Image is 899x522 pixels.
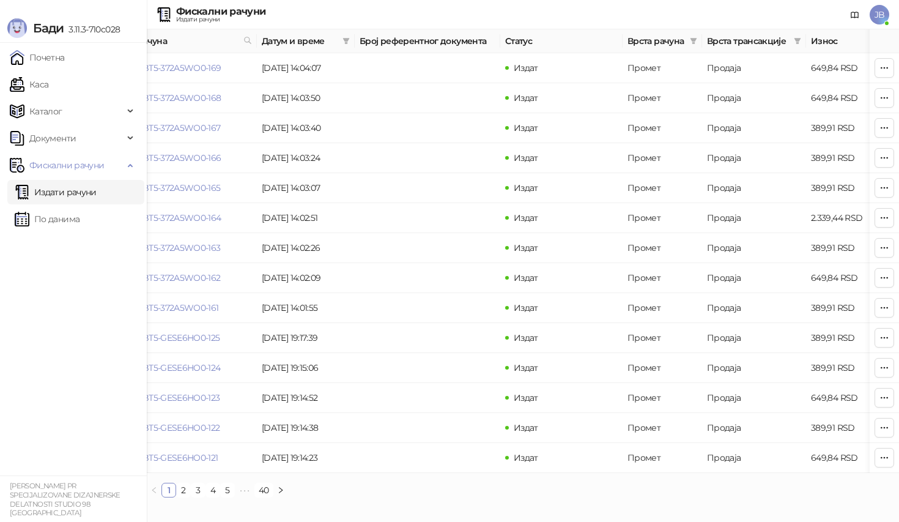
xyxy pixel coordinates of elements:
[254,483,273,498] li: 40
[111,233,257,263] td: TATUSBT5-372A5WO0-163
[514,182,538,193] span: Издат
[514,242,538,253] span: Издат
[7,18,27,38] img: Logo
[116,182,221,193] a: TATUSBT5-372A5WO0-165
[702,293,806,323] td: Продаја
[116,62,221,73] a: TATUSBT5-372A5WO0-169
[147,483,161,498] button: left
[116,212,221,223] a: TATUSBT5-372A5WO0-164
[235,483,254,498] span: •••
[514,392,538,403] span: Издат
[702,383,806,413] td: Продаја
[702,233,806,263] td: Продаја
[514,92,538,103] span: Издат
[702,143,806,173] td: Продаја
[690,37,697,45] span: filter
[162,483,176,497] a: 1
[176,7,265,17] div: Фискални рачуни
[514,272,538,283] span: Издат
[29,126,76,151] span: Документи
[257,383,355,413] td: [DATE] 19:14:52
[702,53,806,83] td: Продаја
[257,263,355,293] td: [DATE] 14:02:09
[116,362,221,373] a: TATUSBT5-GESE6HO0-124
[702,173,806,203] td: Продаја
[257,323,355,353] td: [DATE] 19:17:39
[116,392,220,403] a: TATUSBT5-GESE6HO0-123
[111,53,257,83] td: TATUSBT5-372A5WO0-169
[514,422,538,433] span: Издат
[806,113,892,143] td: 389,91 RSD
[29,99,62,124] span: Каталог
[161,483,176,498] li: 1
[257,83,355,113] td: [DATE] 14:03:50
[806,143,892,173] td: 389,91 RSD
[257,233,355,263] td: [DATE] 14:02:26
[255,483,273,497] a: 40
[806,353,892,383] td: 389,91 RSD
[177,483,190,497] a: 2
[707,34,789,48] span: Врста трансакције
[702,413,806,443] td: Продаја
[257,413,355,443] td: [DATE] 19:14:38
[806,413,892,443] td: 389,91 RSD
[806,83,892,113] td: 649,84 RSD
[702,203,806,233] td: Продаја
[342,37,350,45] span: filter
[116,272,221,283] a: TATUSBT5-372A5WO0-162
[111,173,257,203] td: TATUSBT5-372A5WO0-165
[111,263,257,293] td: TATUSBT5-372A5WO0-162
[15,207,80,231] a: По данима
[702,83,806,113] td: Продаја
[806,53,892,83] td: 649,84 RSD
[10,45,65,70] a: Почетна
[514,152,538,163] span: Издат
[257,143,355,173] td: [DATE] 14:03:24
[111,143,257,173] td: TATUSBT5-372A5WO0-166
[257,353,355,383] td: [DATE] 19:15:06
[702,443,806,473] td: Продаја
[176,483,191,498] li: 2
[514,452,538,463] span: Издат
[623,443,702,473] td: Промет
[514,332,538,343] span: Издат
[111,353,257,383] td: TATUSBT5-GESE6HO0-124
[235,483,254,498] li: Следећих 5 Страна
[10,482,120,517] small: [PERSON_NAME] PR SPECIJALIZOVANE DIZAJNERSKE DELATNOSTI STUDIO 98 [GEOGRAPHIC_DATA]
[514,122,538,133] span: Издат
[257,113,355,143] td: [DATE] 14:03:40
[623,413,702,443] td: Промет
[111,203,257,233] td: TATUSBT5-372A5WO0-164
[623,29,702,53] th: Врста рачуна
[111,29,257,53] th: Број рачуна
[845,5,865,24] a: Документација
[514,212,538,223] span: Издат
[191,483,205,497] a: 3
[806,293,892,323] td: 389,91 RSD
[806,233,892,263] td: 389,91 RSD
[111,113,257,143] td: TATUSBT5-372A5WO0-167
[15,180,97,204] a: Издати рачуни
[257,173,355,203] td: [DATE] 14:03:07
[702,113,806,143] td: Продаја
[806,173,892,203] td: 389,91 RSD
[10,72,48,97] a: Каса
[257,293,355,323] td: [DATE] 14:01:55
[791,32,804,50] span: filter
[623,323,702,353] td: Промет
[702,263,806,293] td: Продаја
[806,323,892,353] td: 389,91 RSD
[257,53,355,83] td: [DATE] 14:04:07
[116,422,220,433] a: TATUSBT5-GESE6HO0-122
[806,383,892,413] td: 649,84 RSD
[221,483,234,497] a: 5
[262,34,338,48] span: Датум и време
[33,21,64,35] span: Бади
[116,122,221,133] a: TATUSBT5-372A5WO0-167
[273,483,288,498] li: Следећа страна
[500,29,623,53] th: Статус
[623,173,702,203] td: Промет
[514,62,538,73] span: Издат
[116,34,239,48] span: Број рачуна
[111,323,257,353] td: TATUSBT5-GESE6HO0-125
